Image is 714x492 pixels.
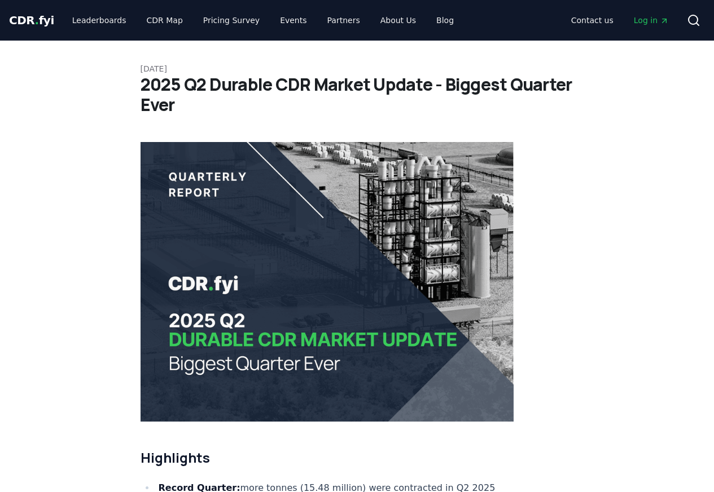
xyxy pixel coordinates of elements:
a: Pricing Survey [194,10,269,30]
a: Contact us [562,10,623,30]
a: Blog [427,10,463,30]
p: [DATE] [141,63,574,74]
span: CDR fyi [9,14,54,27]
span: Log in [634,15,669,26]
nav: Main [63,10,463,30]
nav: Main [562,10,678,30]
a: Events [271,10,316,30]
span: . [35,14,39,27]
a: About Us [371,10,425,30]
a: Log in [625,10,678,30]
a: CDR Map [138,10,192,30]
a: Partners [318,10,369,30]
h1: 2025 Q2 Durable CDR Market Update - Biggest Quarter Ever [141,74,574,115]
a: CDR.fyi [9,12,54,28]
h2: Highlights [141,449,514,467]
a: Leaderboards [63,10,135,30]
img: blog post image [141,142,514,422]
